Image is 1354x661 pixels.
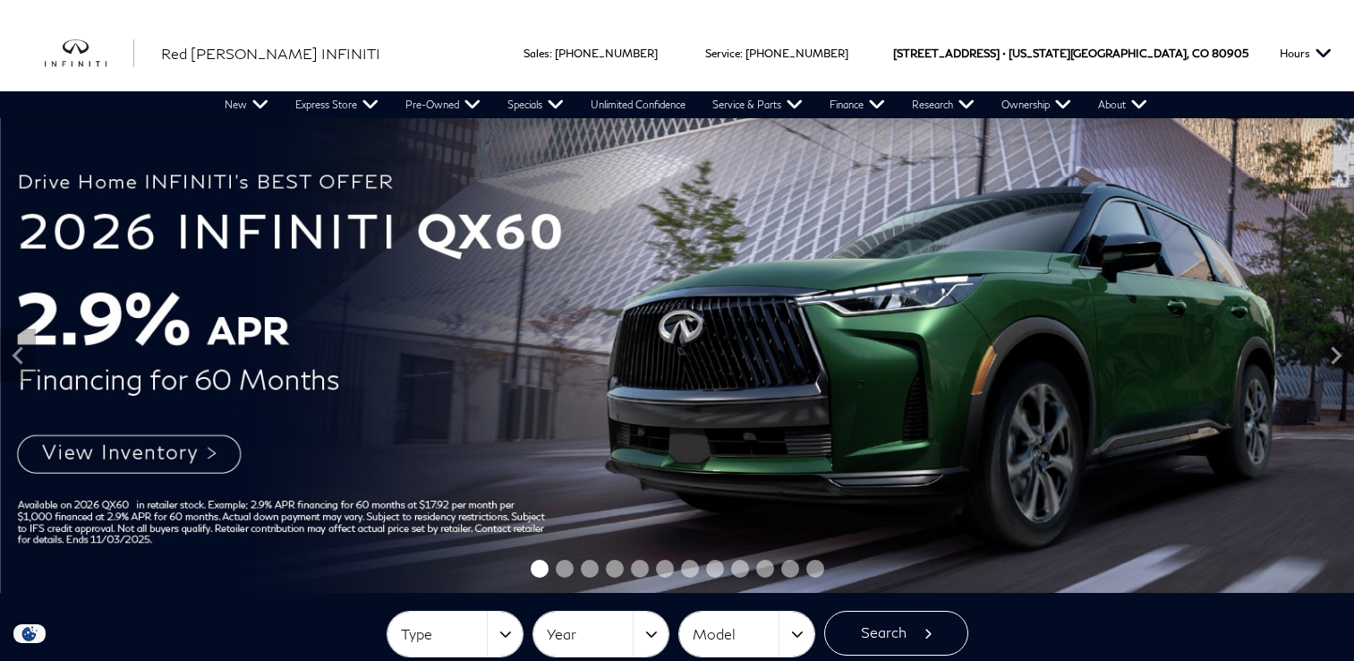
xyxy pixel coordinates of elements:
[988,91,1085,118] a: Ownership
[706,560,724,578] span: Go to slide 8
[731,560,749,578] span: Go to slide 9
[1212,15,1248,91] span: 80905
[556,560,574,578] span: Go to slide 2
[806,560,824,578] span: Go to slide 12
[161,43,380,64] a: Red [PERSON_NAME] INFINITI
[494,91,577,118] a: Specials
[1192,15,1209,91] span: CO
[893,47,1248,60] a: [STREET_ADDRESS] • [US_STATE][GEOGRAPHIC_DATA], CO 80905
[45,39,134,68] img: INFINITI
[631,560,649,578] span: Go to slide 5
[606,560,624,578] span: Go to slide 4
[893,15,1006,91] span: [STREET_ADDRESS] •
[1009,15,1189,91] span: [US_STATE][GEOGRAPHIC_DATA],
[161,45,380,62] span: Red [PERSON_NAME] INFINITI
[816,91,898,118] a: Finance
[282,91,392,118] a: Express Store
[656,560,674,578] span: Go to slide 6
[392,91,494,118] a: Pre-Owned
[211,91,1161,118] nav: Main Navigation
[756,560,774,578] span: Go to slide 10
[547,620,633,649] span: Year
[401,620,487,649] span: Type
[699,91,816,118] a: Service & Parts
[693,620,779,649] span: Model
[824,611,968,656] button: Search
[581,560,599,578] span: Go to slide 3
[45,39,134,68] a: infiniti
[1085,91,1161,118] a: About
[679,612,814,657] button: Model
[9,624,50,643] section: Click to Open Cookie Consent Modal
[9,624,50,643] img: Opt-Out Icon
[1318,329,1354,382] div: Next
[549,47,552,60] span: :
[533,612,668,657] button: Year
[524,47,549,60] span: Sales
[577,91,699,118] a: Unlimited Confidence
[387,612,523,657] button: Type
[898,91,988,118] a: Research
[1271,15,1341,91] button: Open the hours dropdown
[745,47,848,60] a: [PHONE_NUMBER]
[740,47,743,60] span: :
[211,91,282,118] a: New
[705,47,740,60] span: Service
[781,560,799,578] span: Go to slide 11
[555,47,658,60] a: [PHONE_NUMBER]
[531,560,549,578] span: Go to slide 1
[681,560,699,578] span: Go to slide 7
